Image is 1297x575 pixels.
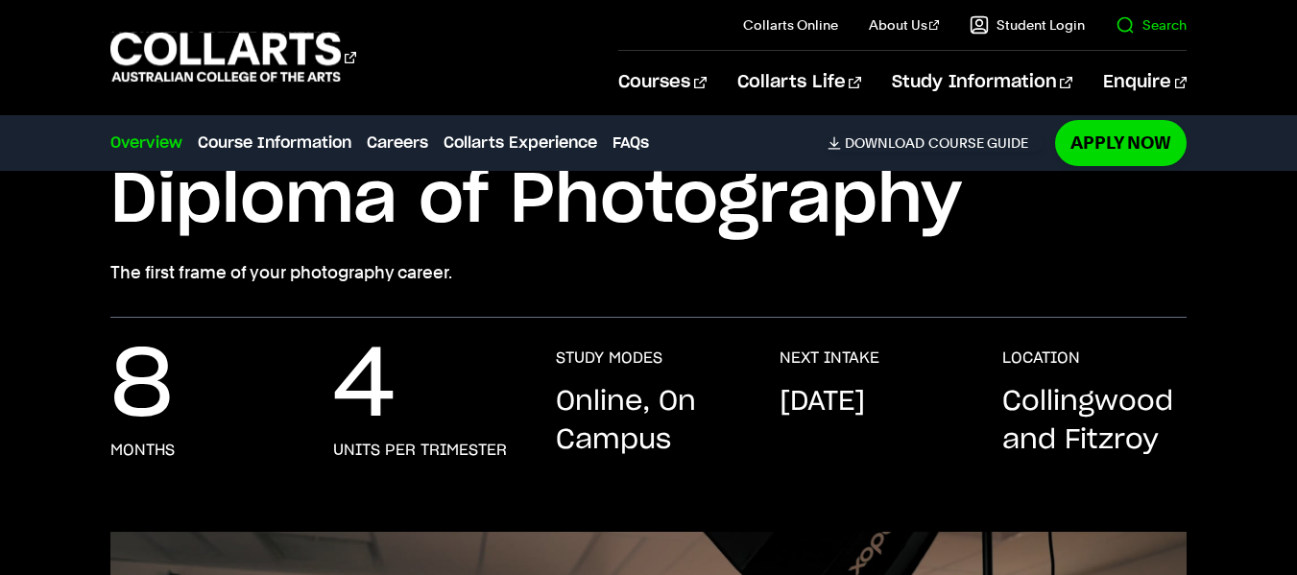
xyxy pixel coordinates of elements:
a: Search [1116,15,1187,35]
a: Careers [367,132,428,155]
p: Collingwood and Fitzroy [1002,383,1187,460]
p: 4 [333,348,396,425]
p: The first frame of your photography career. [110,259,1187,286]
a: Enquire [1103,51,1187,114]
p: Online, On Campus [556,383,740,460]
a: Course Information [198,132,351,155]
h3: months [110,441,175,460]
a: Apply Now [1055,120,1187,165]
a: Courses [618,51,706,114]
h3: LOCATION [1002,348,1080,368]
a: Collarts Online [743,15,838,35]
p: [DATE] [780,383,865,421]
a: Collarts Life [737,51,861,114]
span: Download [845,134,925,152]
h3: NEXT INTAKE [780,348,879,368]
div: Go to homepage [110,30,356,84]
a: Collarts Experience [444,132,597,155]
a: Student Login [970,15,1085,35]
a: Study Information [892,51,1072,114]
h3: STUDY MODES [556,348,662,368]
a: FAQs [612,132,649,155]
a: DownloadCourse Guide [828,134,1044,152]
a: Overview [110,132,182,155]
h1: Diploma of Photography [110,157,1187,244]
h3: units per trimester [333,441,507,460]
p: 8 [110,348,173,425]
a: About Us [869,15,940,35]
